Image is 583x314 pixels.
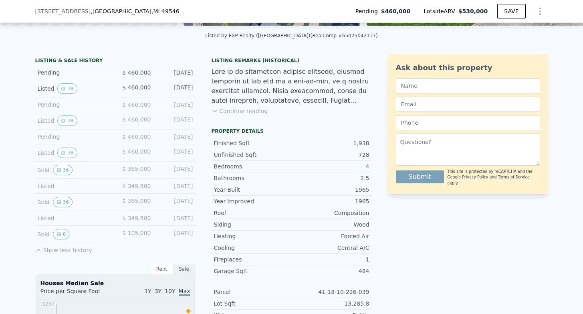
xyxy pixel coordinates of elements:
div: Listing Remarks (Historical) [212,57,372,64]
span: $ 460,000 [122,148,151,155]
div: Listed [38,115,109,126]
input: Name [396,78,540,93]
div: 2.5 [292,174,369,182]
div: Wood [292,221,369,229]
div: 484 [292,267,369,275]
input: Email [396,97,540,112]
span: [STREET_ADDRESS] [35,7,91,15]
button: View historical data [53,197,73,207]
span: Lotside ARV [424,7,458,15]
tspan: $257 [42,301,54,307]
div: [DATE] [157,69,193,77]
div: 4 [292,162,369,170]
span: 3Y [155,288,161,294]
span: , [GEOGRAPHIC_DATA] [91,7,179,15]
div: Bedrooms [214,162,292,170]
div: Composition [292,209,369,217]
span: $ 460,000 [122,116,151,123]
button: View historical data [57,115,77,126]
div: Sold [38,229,109,239]
div: 41-18-10-226-039 [292,288,369,296]
div: 1 [292,255,369,263]
button: Show Options [532,3,548,19]
span: 1Y [144,288,151,294]
div: Roof [214,209,292,217]
div: 728 [292,151,369,159]
div: [DATE] [157,148,193,158]
span: $460,000 [381,7,411,15]
div: Fireplaces [214,255,292,263]
div: Garage Sqft [214,267,292,275]
div: Houses Median Sale [40,279,190,287]
button: Submit [396,170,444,183]
div: [DATE] [157,214,193,222]
div: Lot Sqft [214,300,292,308]
div: Bathrooms [214,174,292,182]
span: Pending [355,7,381,15]
div: Siding [214,221,292,229]
span: $ 365,000 [122,198,151,204]
span: Max [179,288,190,296]
span: $530,000 [458,8,488,14]
div: Listed by EXP Realty ([GEOGRAPHIC_DATA]) (RealComp #65025042137) [205,33,377,38]
div: Ask about this property [396,62,540,73]
div: Unfinished Sqft [214,151,292,159]
span: $ 105,000 [122,230,151,236]
div: [DATE] [157,165,193,175]
div: This site is protected by reCAPTCHA and the Google and apply. [447,169,540,186]
div: Year Built [214,186,292,194]
div: 1,938 [292,139,369,147]
div: [DATE] [157,229,193,239]
span: $ 460,000 [122,69,151,76]
span: , MI 49546 [151,8,180,14]
div: Heating [214,232,292,240]
div: Listed [38,214,109,222]
div: [DATE] [157,133,193,141]
div: Property details [212,128,372,134]
div: 1965 [292,197,369,205]
button: View historical data [53,165,73,175]
button: View historical data [53,229,70,239]
div: 13,285.8 [292,300,369,308]
div: Finished Sqft [214,139,292,147]
div: Parcel [214,288,292,296]
div: Listed [38,182,109,190]
div: [DATE] [157,182,193,190]
div: Pending [38,69,109,77]
div: Cooling [214,244,292,252]
span: $ 365,000 [122,166,151,172]
div: [DATE] [157,115,193,126]
div: [DATE] [157,101,193,109]
div: Sold [38,165,109,175]
div: LISTING & SALE HISTORY [35,57,196,65]
span: $ 460,000 [122,84,151,91]
div: [DATE] [157,197,193,207]
input: Phone [396,115,540,130]
button: Continue reading [212,107,268,115]
button: View historical data [57,83,77,94]
span: 10Y [165,288,175,294]
div: Listed [38,83,109,94]
div: Central A/C [292,244,369,252]
span: $ 349,500 [122,215,151,221]
span: $ 460,000 [122,134,151,140]
div: [DATE] [157,83,193,94]
div: Pending [38,101,109,109]
button: Show less history [35,243,92,254]
div: Price per Square Foot [40,287,115,300]
div: Lore ip do sitametcon adipisc elitsedd, eiusmod temporin ut lab etd ma a eni-ad-min, ve q nostru ... [212,67,372,105]
div: Forced Air [292,232,369,240]
div: Listed [38,148,109,158]
a: Terms of Service [498,175,530,179]
div: Pending [38,133,109,141]
div: 1965 [292,186,369,194]
button: SAVE [497,4,525,18]
div: Sold [38,197,109,207]
div: Rent [151,264,173,274]
div: Sale [173,264,196,274]
div: Year Improved [214,197,292,205]
button: View historical data [57,148,77,158]
span: $ 460,000 [122,101,151,108]
a: Privacy Policy [462,175,488,179]
span: $ 349,500 [122,183,151,189]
